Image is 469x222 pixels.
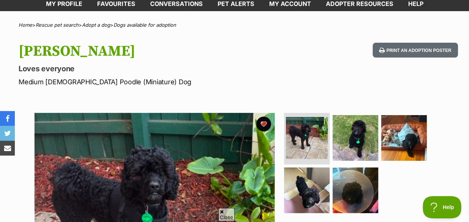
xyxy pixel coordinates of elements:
[333,167,378,213] img: Photo of Charlie
[82,22,110,28] a: Adopt a dog
[19,77,287,87] p: Medium [DEMOGRAPHIC_DATA] Poodle (Miniature) Dog
[381,115,427,161] img: Photo of Charlie
[256,117,271,131] button: favourite
[19,43,287,60] h1: [PERSON_NAME]
[218,208,235,221] span: Close
[113,22,176,28] a: Dogs available for adoption
[19,63,287,74] p: Loves everyone
[333,115,378,161] img: Photo of Charlie
[36,22,79,28] a: Rescue pet search
[284,167,330,213] img: Photo of Charlie
[373,43,458,58] button: Print an adoption poster
[423,196,462,218] iframe: Help Scout Beacon - Open
[19,22,32,28] a: Home
[286,117,328,159] img: Photo of Charlie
